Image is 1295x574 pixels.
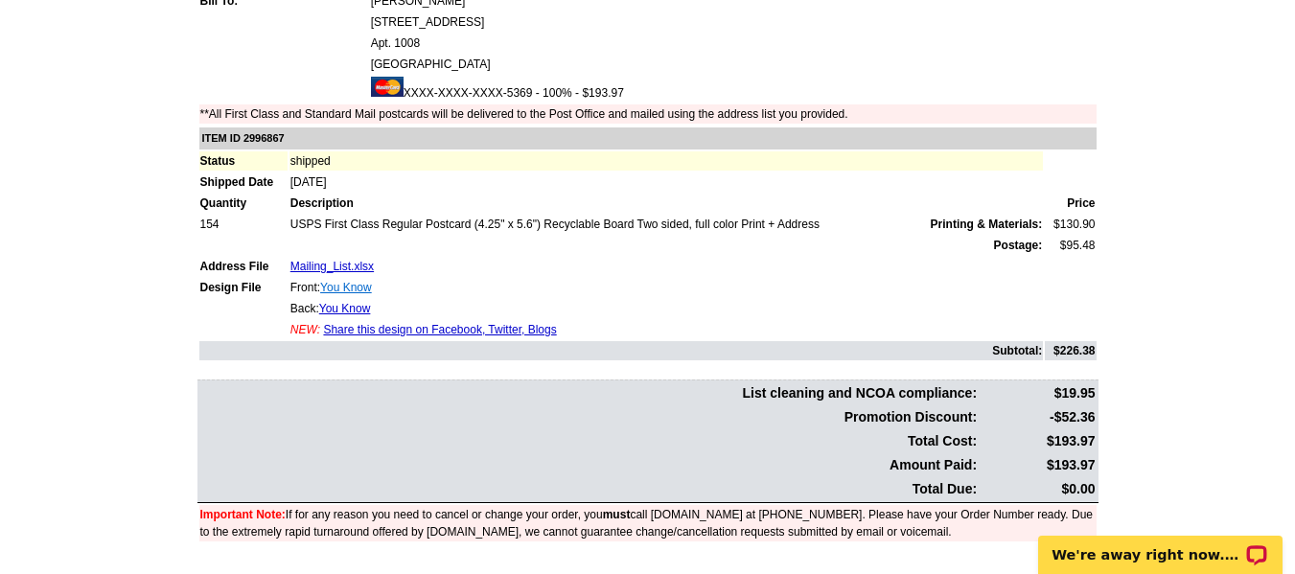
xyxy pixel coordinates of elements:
td: Front: [289,278,1044,297]
td: $130.90 [1045,215,1096,234]
a: You Know [320,281,372,294]
td: $226.38 [1045,341,1096,360]
iframe: LiveChat chat widget [1026,514,1295,574]
td: $19.95 [980,382,1096,404]
td: Apt. 1008 [370,34,1097,53]
td: -$52.36 [980,406,1096,428]
td: List cleaning and NCOA compliance: [199,382,979,404]
td: $193.97 [980,454,1096,476]
td: Total Due: [199,478,979,500]
td: Amount Paid: [199,454,979,476]
td: [GEOGRAPHIC_DATA] [370,55,1097,74]
td: Promotion Discount: [199,406,979,428]
td: XXXX-XXXX-XXXX-5369 - 100% - $193.97 [370,76,1097,103]
td: Address File [199,257,288,276]
b: must [603,508,631,521]
td: USPS First Class Regular Postcard (4.25" x 5.6") Recyclable Board Two sided, full color Print + A... [289,215,1044,234]
td: Quantity [199,194,288,213]
td: Back: [289,299,1044,318]
td: **All First Class and Standard Mail postcards will be delivered to the Post Office and mailed usi... [199,104,1097,124]
td: $0.00 [980,478,1096,500]
img: mast.gif [371,77,404,97]
td: Description [289,194,1044,213]
td: 154 [199,215,288,234]
td: Subtotal: [199,341,1044,360]
td: ITEM ID 2996867 [199,127,1097,149]
span: Printing & Materials: [931,216,1043,233]
td: If for any reason you need to cancel or change your order, you call [DOMAIN_NAME] at [PHONE_NUMBE... [199,505,1097,541]
font: Important Note: [200,508,286,521]
td: Design File [199,278,288,297]
td: Status [199,151,288,171]
a: You Know [319,302,371,315]
td: Price [1045,194,1096,213]
td: $193.97 [980,430,1096,452]
td: $95.48 [1045,236,1096,255]
td: [STREET_ADDRESS] [370,12,1097,32]
td: Total Cost: [199,430,979,452]
strong: Postage: [994,239,1043,252]
span: NEW: [290,323,320,336]
a: Share this design on Facebook, Twitter, Blogs [323,323,556,336]
td: shipped [289,151,1044,171]
td: Shipped Date [199,172,288,192]
td: [DATE] [289,172,1044,192]
a: Mailing_List.xlsx [290,260,374,273]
